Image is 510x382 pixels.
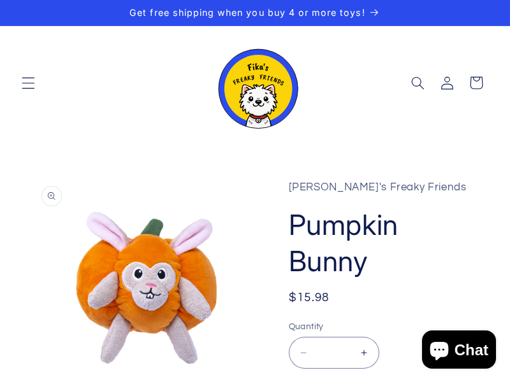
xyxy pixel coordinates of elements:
[210,38,300,129] img: Fika's Freaky Friends
[129,7,365,18] span: Get free shipping when you buy 4 or more toys!
[289,289,330,307] span: $15.98
[289,320,477,333] label: Quantity
[13,68,43,97] summary: Menu
[403,68,432,97] summary: Search
[289,207,477,279] h1: Pumpkin Bunny
[205,32,305,134] a: Fika's Freaky Friends
[418,330,500,372] inbox-online-store-chat: Shopify online store chat
[289,178,477,197] p: [PERSON_NAME]'s Freaky Friends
